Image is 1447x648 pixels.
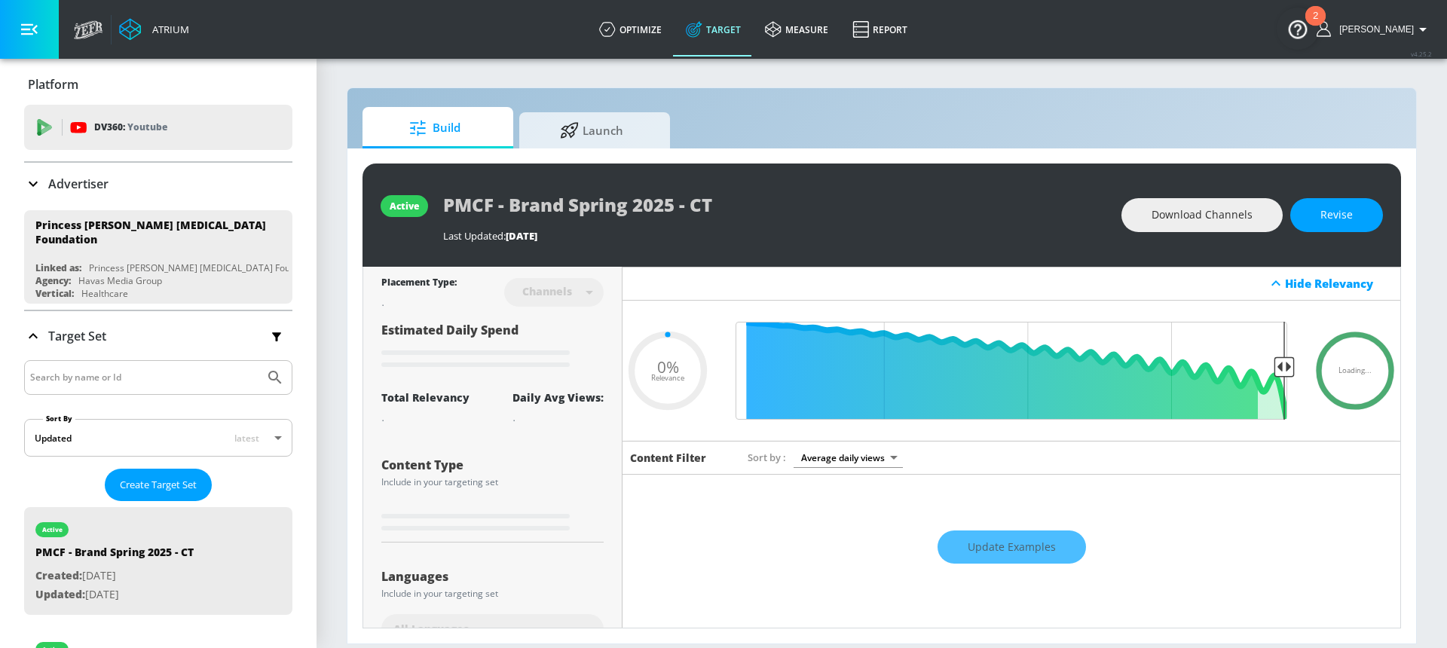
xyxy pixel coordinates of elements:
div: Average daily views [794,448,903,468]
span: login as: harvir.chahal@zefr.com [1333,24,1414,35]
p: Youtube [127,119,167,135]
span: Launch [534,112,649,148]
div: Advertiser [24,163,292,205]
span: Revise [1320,206,1353,225]
span: Estimated Daily Spend [381,322,519,338]
span: Loading... [1338,367,1372,374]
button: Revise [1290,198,1383,232]
div: Agency: [35,274,71,287]
label: Sort By [43,414,75,423]
span: Updated: [35,587,85,601]
div: Channels [515,285,580,298]
button: Download Channels [1121,198,1283,232]
span: [DATE] [506,229,537,243]
div: Total Relevancy [381,390,470,405]
div: Content Type [381,459,604,471]
span: Created: [35,568,82,582]
div: Princess [PERSON_NAME] [MEDICAL_DATA] Foundation [89,261,322,274]
div: Healthcare [81,287,128,300]
div: Last Updated: [443,229,1106,243]
div: active [42,526,63,533]
div: Include in your targeting set [381,478,604,487]
input: Search by name or Id [30,368,259,387]
span: latest [234,432,259,445]
h6: Content Filter [630,451,706,465]
div: Daily Avg Views: [512,390,604,405]
p: [DATE] [35,567,194,585]
div: Vertical: [35,287,74,300]
div: Princess [PERSON_NAME] [MEDICAL_DATA] FoundationLinked as:Princess [PERSON_NAME] [MEDICAL_DATA] F... [24,210,292,304]
p: [DATE] [35,585,194,604]
div: 2 [1313,16,1318,35]
div: activePMCF - Brand Spring 2025 - CTCreated:[DATE]Updated:[DATE] [24,507,292,615]
div: Updated [35,432,72,445]
span: v 4.25.2 [1411,50,1432,58]
a: optimize [587,2,674,57]
span: Relevance [651,374,684,382]
p: Platform [28,76,78,93]
div: Include in your targeting set [381,589,604,598]
span: Download Channels [1152,206,1253,225]
span: Create Target Set [120,476,197,494]
button: [PERSON_NAME] [1317,20,1432,38]
div: Hide Relevancy [1285,276,1392,291]
div: PMCF - Brand Spring 2025 - CT [35,545,194,567]
span: Sort by [748,451,786,464]
div: Target Set [24,311,292,361]
a: Report [840,2,919,57]
div: Hide Relevancy [623,267,1400,301]
div: All Languages [381,614,604,644]
div: Linked as: [35,261,81,274]
span: Build [378,110,492,146]
button: Open Resource Center, 2 new notifications [1277,8,1319,50]
p: Advertiser [48,176,109,192]
div: Havas Media Group [78,274,162,287]
div: Princess [PERSON_NAME] [MEDICAL_DATA] Foundation [35,218,268,246]
span: 0% [657,359,679,374]
a: Target [674,2,753,57]
p: DV360: [94,119,167,136]
div: DV360: Youtube [24,105,292,150]
input: Final Threshold [728,322,1295,420]
div: Estimated Daily Spend [381,322,604,372]
div: Placement Type: [381,276,457,292]
div: active [390,200,419,212]
a: Atrium [119,18,189,41]
span: All Languages [393,622,469,637]
button: Create Target Set [105,469,212,501]
p: Target Set [48,328,106,344]
a: measure [753,2,840,57]
div: Atrium [146,23,189,36]
div: Languages [381,570,604,582]
div: Platform [24,63,292,105]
